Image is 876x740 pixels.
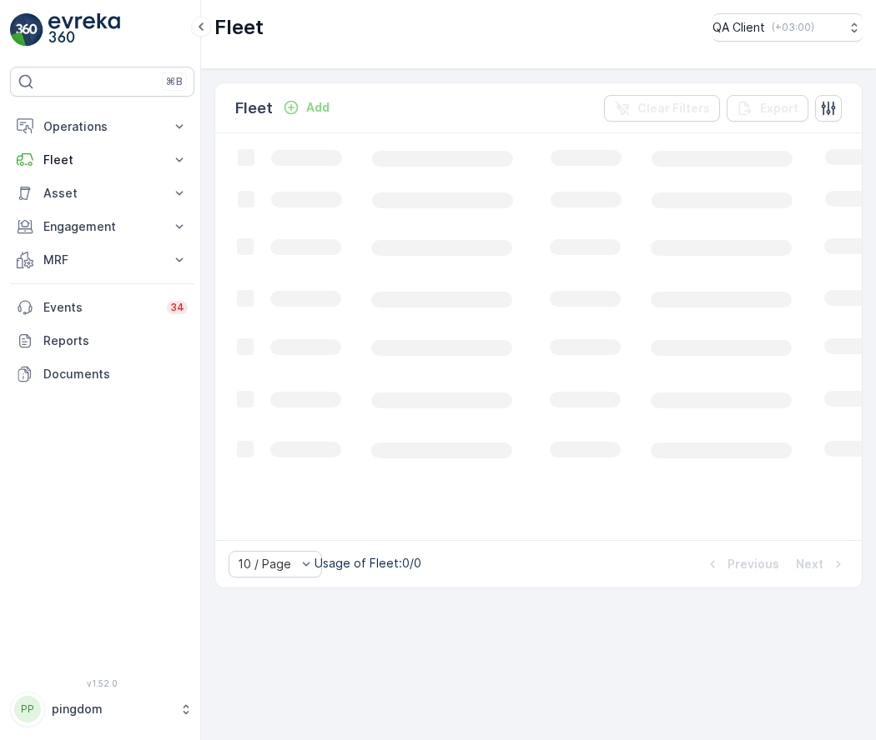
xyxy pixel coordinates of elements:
[712,19,765,36] p: QA Client
[10,13,43,47] img: logo
[43,218,161,235] p: Engagement
[10,678,194,688] span: v 1.52.0
[43,152,161,168] p: Fleet
[43,366,188,382] p: Documents
[10,291,194,324] a: Events34
[14,696,41,722] div: PP
[10,177,194,210] button: Asset
[306,99,330,116] p: Add
[43,118,161,135] p: Operations
[43,299,157,316] p: Events
[727,556,779,572] p: Previous
[794,554,848,574] button: Next
[760,100,798,117] p: Export
[10,143,194,177] button: Fleet
[712,13,863,42] button: QA Client(+03:00)
[43,252,161,268] p: MRF
[214,14,264,41] p: Fleet
[48,13,120,47] img: logo_light-DOdMpM7g.png
[10,357,194,391] a: Documents
[10,324,194,357] a: Reports
[727,95,808,122] button: Export
[276,97,336,117] button: Add
[166,75,183,88] p: ⌘B
[235,97,273,120] p: Fleet
[702,554,781,574] button: Previous
[637,100,710,117] p: Clear Filters
[772,21,814,34] p: ( +03:00 )
[170,301,184,314] p: 34
[43,332,188,349] p: Reports
[10,243,194,277] button: MRF
[604,95,720,122] button: Clear Filters
[315,555,421,572] p: Usage of Fleet : 0/0
[10,210,194,243] button: Engagement
[10,692,194,727] button: PPpingdom
[10,110,194,143] button: Operations
[52,701,171,717] p: pingdom
[43,185,161,202] p: Asset
[796,556,823,572] p: Next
